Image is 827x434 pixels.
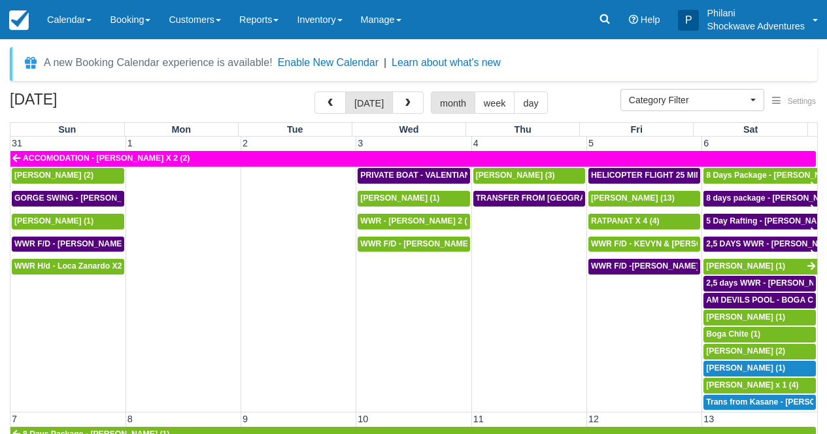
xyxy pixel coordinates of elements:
[703,327,816,342] a: Boga Chite (1)
[703,237,817,252] a: 2,5 DAYS WWR - [PERSON_NAME] X1 (1)
[629,93,747,107] span: Category Filter
[706,346,785,356] span: [PERSON_NAME] (2)
[384,57,386,68] span: |
[641,14,660,25] span: Help
[241,138,249,148] span: 2
[514,124,531,135] span: Thu
[14,171,93,180] span: [PERSON_NAME] (2)
[587,414,600,424] span: 12
[703,293,816,309] a: AM DEVILS POOL - BOGA CHITE X 1 (1)
[702,414,715,424] span: 13
[472,414,485,424] span: 11
[629,15,638,24] i: Help
[360,193,439,203] span: [PERSON_NAME] (1)
[591,193,675,203] span: [PERSON_NAME] (13)
[10,138,24,148] span: 31
[707,20,805,33] p: Shockwave Adventures
[14,261,134,271] span: WWR H/d - Loca Zanardo X2 (2)
[703,378,816,393] a: [PERSON_NAME] x 1 (4)
[14,239,151,248] span: WWR F/D - [PERSON_NAME] X 1 (1)
[620,89,764,111] button: Category Filter
[706,329,760,339] span: Boga Chite (1)
[703,361,816,376] a: [PERSON_NAME] (1)
[10,151,816,167] a: ACCOMODATION - [PERSON_NAME] X 2 (2)
[514,92,547,114] button: day
[472,138,480,148] span: 4
[14,216,93,225] span: [PERSON_NAME] (1)
[58,124,76,135] span: Sun
[126,414,134,424] span: 8
[703,276,816,292] a: 2,5 days WWR - [PERSON_NAME] X2 (2)
[588,191,700,207] a: [PERSON_NAME] (13)
[360,239,494,248] span: WWR F/D - [PERSON_NAME] x3 (3)
[703,191,817,207] a: 8 days package - [PERSON_NAME] X1 (1)
[12,168,124,184] a: [PERSON_NAME] (2)
[475,92,515,114] button: week
[588,214,700,229] a: RATPANAT X 4 (4)
[399,124,418,135] span: Wed
[591,216,660,225] span: RATPANAT X 4 (4)
[126,138,134,148] span: 1
[788,97,816,106] span: Settings
[678,10,699,31] div: P
[707,7,805,20] p: Philani
[703,168,817,184] a: 8 Days Package - [PERSON_NAME] (1)
[703,395,816,410] a: Trans from Kasane - [PERSON_NAME] X4 (4)
[358,214,469,229] a: WWR - [PERSON_NAME] 2 (2)
[12,259,124,275] a: WWR H/d - Loca Zanardo X2 (2)
[23,154,190,163] span: ACCOMODATION - [PERSON_NAME] X 2 (2)
[356,414,369,424] span: 10
[591,171,803,180] span: HELICOPTER FLIGHT 25 MINS- [PERSON_NAME] X1 (1)
[431,92,475,114] button: month
[591,261,734,271] span: WWR F/D -[PERSON_NAME] X 15 (15)
[588,168,700,184] a: HELICOPTER FLIGHT 25 MINS- [PERSON_NAME] X1 (1)
[473,168,585,184] a: [PERSON_NAME] (3)
[703,310,816,325] a: [PERSON_NAME] (1)
[703,214,817,229] a: 5 Day Rafting - [PERSON_NAME] X1 (1)
[702,138,710,148] span: 6
[14,193,174,203] span: GORGE SWING - [PERSON_NAME] X 2 (2)
[764,92,824,111] button: Settings
[703,344,816,359] a: [PERSON_NAME] (2)
[171,124,191,135] span: Mon
[360,216,474,225] span: WWR - [PERSON_NAME] 2 (2)
[706,312,785,322] span: [PERSON_NAME] (1)
[473,191,585,207] a: TRANSFER FROM [GEOGRAPHIC_DATA] TO VIC FALLS - [PERSON_NAME] X 1 (1)
[278,56,379,69] button: Enable New Calendar
[358,191,469,207] a: [PERSON_NAME] (1)
[706,380,798,390] span: [PERSON_NAME] x 1 (4)
[706,261,785,271] span: [PERSON_NAME] (1)
[287,124,303,135] span: Tue
[743,124,758,135] span: Sat
[706,363,785,373] span: [PERSON_NAME] (1)
[12,214,124,229] a: [PERSON_NAME] (1)
[44,55,273,71] div: A new Booking Calendar experience is available!
[476,193,790,203] span: TRANSFER FROM [GEOGRAPHIC_DATA] TO VIC FALLS - [PERSON_NAME] X 1 (1)
[241,414,249,424] span: 9
[345,92,393,114] button: [DATE]
[12,191,124,207] a: GORGE SWING - [PERSON_NAME] X 2 (2)
[358,237,469,252] a: WWR F/D - [PERSON_NAME] x3 (3)
[591,239,758,248] span: WWR F/D - KEVYN & [PERSON_NAME] 2 (2)
[703,259,817,275] a: [PERSON_NAME] (1)
[358,168,469,184] a: PRIVATE BOAT - VALENTIAN [PERSON_NAME] X 4 (4)
[588,259,700,275] a: WWR F/D -[PERSON_NAME] X 15 (15)
[631,124,643,135] span: Fri
[587,138,595,148] span: 5
[360,171,565,180] span: PRIVATE BOAT - VALENTIAN [PERSON_NAME] X 4 (4)
[10,414,18,424] span: 7
[12,237,124,252] a: WWR F/D - [PERSON_NAME] X 1 (1)
[588,237,700,252] a: WWR F/D - KEVYN & [PERSON_NAME] 2 (2)
[356,138,364,148] span: 3
[392,57,501,68] a: Learn about what's new
[9,10,29,30] img: checkfront-main-nav-mini-logo.png
[10,92,175,116] h2: [DATE]
[476,171,555,180] span: [PERSON_NAME] (3)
